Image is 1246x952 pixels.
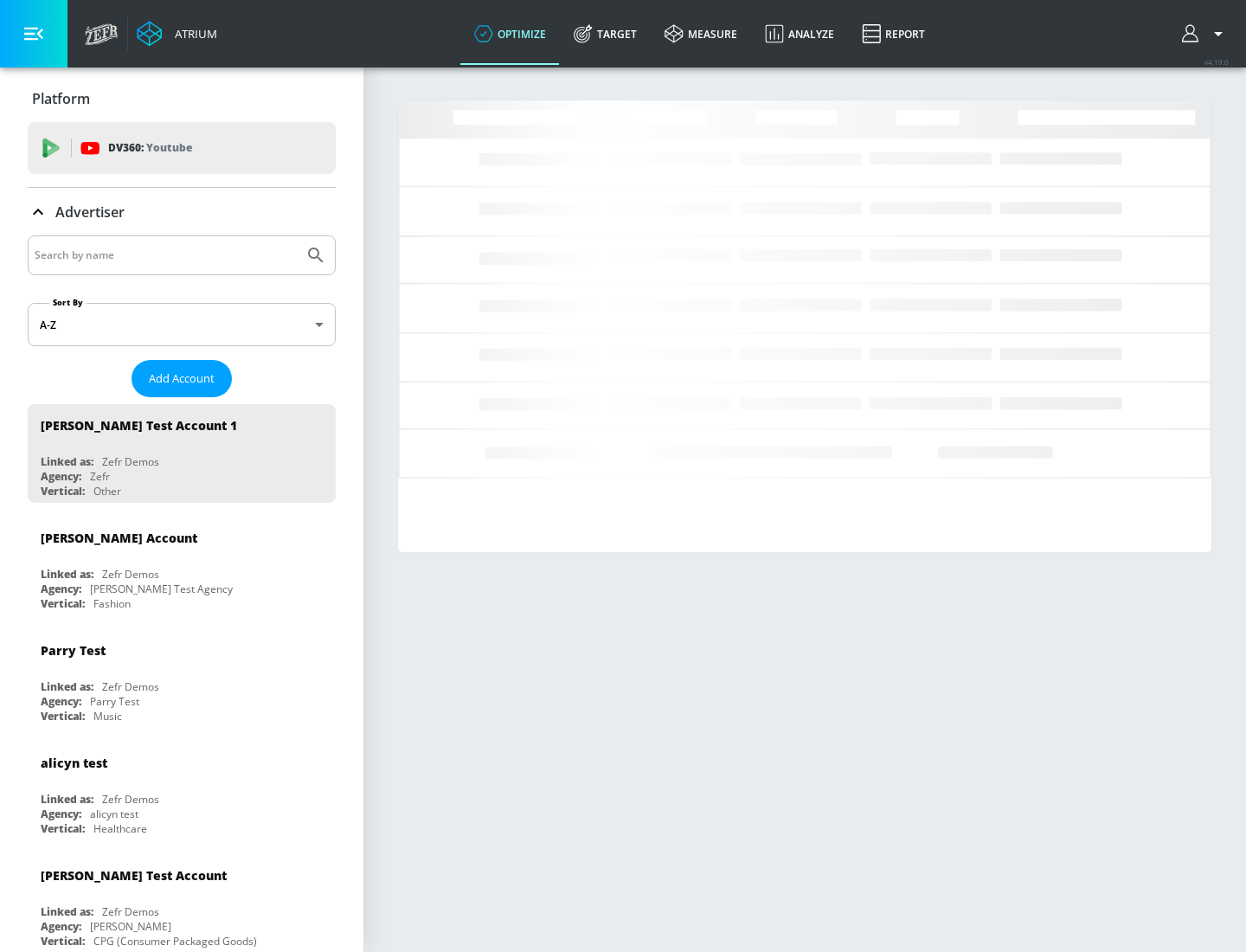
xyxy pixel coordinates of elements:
[90,582,233,596] div: [PERSON_NAME] Test Agency
[102,904,159,919] div: Zefr Demos
[560,3,651,65] a: Target
[28,188,336,236] div: Advertiser
[41,919,81,934] div: Agency:
[28,629,336,728] div: Parry TestLinked as:Zefr DemosAgency:Parry TestVertical:Music
[41,694,81,709] div: Agency:
[90,919,171,934] div: [PERSON_NAME]
[41,679,93,694] div: Linked as:
[28,517,336,615] div: [PERSON_NAME] AccountLinked as:Zefr DemosAgency:[PERSON_NAME] Test AgencyVertical:Fashion
[41,934,85,949] div: Vertical:
[149,369,215,389] span: Add Account
[41,417,237,434] div: [PERSON_NAME] Test Account 1
[102,567,159,582] div: Zefr Demos
[35,244,297,267] input: Search by name
[28,122,336,174] div: DV360: Youtube
[41,867,227,884] div: [PERSON_NAME] Test Account
[1204,57,1229,67] span: v 4.19.0
[90,469,110,484] div: Zefr
[651,3,751,65] a: measure
[41,904,93,919] div: Linked as:
[41,642,106,659] div: Parry Test
[41,567,93,582] div: Linked as:
[28,74,336,123] div: Platform
[41,755,107,771] div: alicyn test
[28,303,336,346] div: A-Z
[132,360,232,397] button: Add Account
[55,203,125,222] p: Advertiser
[168,26,217,42] div: Atrium
[102,792,159,807] div: Zefr Demos
[137,21,217,47] a: Atrium
[93,934,257,949] div: CPG (Consumer Packaged Goods)
[848,3,939,65] a: Report
[93,484,121,499] div: Other
[102,679,159,694] div: Zefr Demos
[90,807,138,821] div: alicyn test
[460,3,560,65] a: optimize
[28,742,336,840] div: alicyn testLinked as:Zefr DemosAgency:alicyn testVertical:Healthcare
[93,709,122,724] div: Music
[108,138,192,158] p: DV360:
[41,469,81,484] div: Agency:
[41,530,197,546] div: [PERSON_NAME] Account
[28,404,336,503] div: [PERSON_NAME] Test Account 1Linked as:Zefr DemosAgency:ZefrVertical:Other
[751,3,848,65] a: Analyze
[41,792,93,807] div: Linked as:
[146,138,192,157] p: Youtube
[41,709,85,724] div: Vertical:
[41,821,85,836] div: Vertical:
[41,484,85,499] div: Vertical:
[49,297,87,308] label: Sort By
[102,454,159,469] div: Zefr Demos
[41,807,81,821] div: Agency:
[32,89,90,108] p: Platform
[93,596,131,611] div: Fashion
[41,582,81,596] div: Agency:
[41,596,85,611] div: Vertical:
[93,821,147,836] div: Healthcare
[41,454,93,469] div: Linked as:
[90,694,139,709] div: Parry Test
